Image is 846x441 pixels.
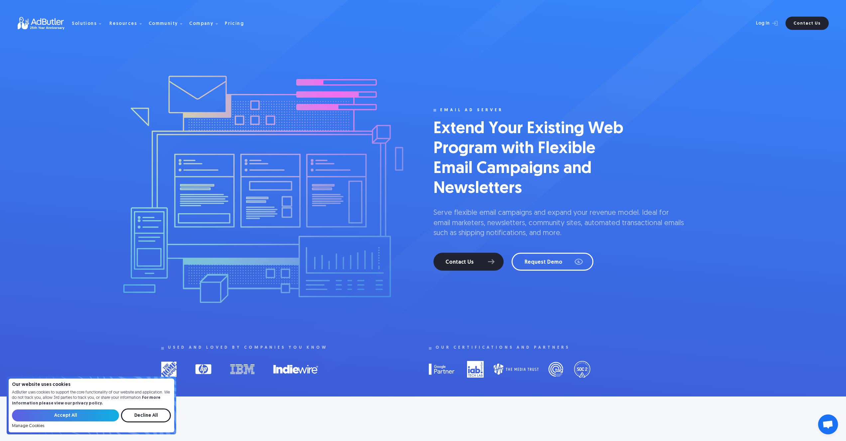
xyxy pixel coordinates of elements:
p: AdButler uses cookies to support the core functionality of our website and application. We do not... [12,390,171,406]
div: Solutions [72,22,97,26]
div: Our certifications and partners [435,345,570,350]
h4: Our website uses cookies [12,383,171,387]
a: Contact Us [786,17,829,30]
div: used and loved by companies you know [168,345,328,350]
div: email ad server [440,108,503,113]
a: Log In [738,17,782,30]
div: Resources [109,22,137,26]
div: Community [149,22,178,26]
input: Accept All [12,409,119,421]
div: Company [189,22,213,26]
a: Request Demo [512,253,593,271]
div: Pricing [225,22,244,26]
p: Serve flexible email campaigns and expand your revenue model. Ideal for email marketers, newslett... [433,208,685,239]
a: Manage Cookies [12,424,44,428]
input: Decline All [121,408,171,422]
a: Pricing [225,20,249,26]
a: Open chat [818,414,838,434]
a: Contact Us [433,253,504,271]
h1: Extend Your Existing Web Program with Flexible Email Campaigns and Newsletters [433,119,633,199]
